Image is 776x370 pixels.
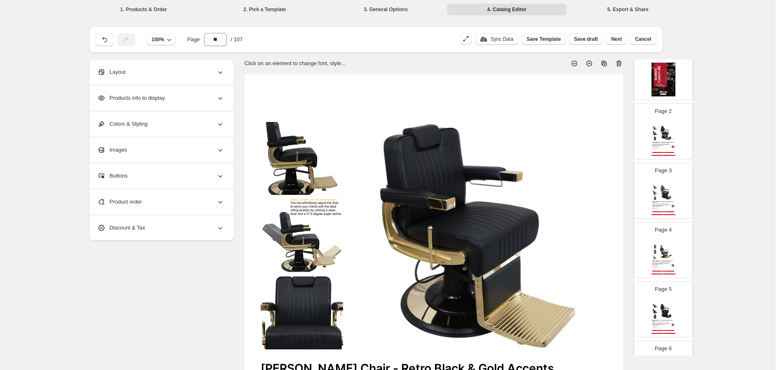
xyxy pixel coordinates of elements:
[634,281,693,337] div: Page 5primaryImagesecondaryImagesecondaryImagesecondaryImageqrcode[PERSON_NAME] Chair - Vintage S...
[652,146,665,148] div: Stock Quantity: 2
[569,33,603,45] button: Save draft
[652,208,665,208] div: Part No: MA 5258J-Brown
[652,206,665,208] div: Stock Quantity: 4
[658,303,675,319] img: primaryImage
[652,201,674,203] div: [PERSON_NAME] Chair - Vintage Style Brown & Shiny Black Accents
[652,320,674,322] div: [PERSON_NAME] Chair - Vintage Style Black & Shiny Black Accents
[672,264,674,267] img: qrcode
[606,33,627,45] button: Next
[652,309,658,314] img: secondaryImage
[652,142,674,143] div: [PERSON_NAME] Chair - Vintage Style Black & Chrome Accents
[652,152,674,153] div: VISIT PRODUCT PAGE
[652,136,658,141] img: secondaryImage
[672,205,674,207] img: qrcode
[655,226,672,234] p: Page 4
[658,125,675,141] img: primaryImage
[651,214,675,215] div: Eson Direct Furniture | Page undefined
[97,146,127,154] span: Images
[97,68,126,76] span: Layout
[522,33,566,45] button: Save Template
[652,244,658,249] img: secondaryImage
[651,274,675,274] div: Eson Direct Furniture | Page undefined
[652,262,672,265] div: Dimensions: Height 108 cm – 126 cm, Width 66 cm (including armrests) The [PERSON_NAME] Chair - Vi...
[245,59,346,68] p: Click on an element to change font, style...
[652,148,665,149] div: [DOMAIN_NAME]: #000294
[652,271,674,272] div: VISIT PRODUCT PAGE
[652,328,665,328] div: Barcode №: 5060962037983
[231,35,243,44] span: / 107
[97,120,148,128] span: Colors & Styling
[652,249,658,254] img: secondaryImage
[261,276,343,349] img: secondaryImage
[672,145,674,148] img: qrcode
[655,344,672,353] p: Page 6
[655,166,672,175] p: Page 3
[97,224,145,232] span: Discount & Tax
[480,37,487,42] img: update_icon
[652,265,665,266] div: Stock Quantity: 1
[652,125,658,130] img: secondaryImage
[652,195,658,200] img: secondaryImage
[652,330,674,331] div: VISIT PRODUCT PAGE
[261,199,343,272] img: secondaryImage
[634,44,693,100] div: Page 1cover page
[634,222,693,278] div: Page 4primaryImagesecondaryImagesecondaryImagesecondaryImageqrcode[PERSON_NAME] Chair - Vintage S...
[611,36,622,42] span: Next
[652,267,665,267] div: [DOMAIN_NAME]: #000300#
[348,122,607,349] img: primaryImage
[651,63,675,96] img: cover page
[672,323,674,326] img: qrcode
[652,211,674,213] div: VISIT PRODUCT PAGE
[652,255,658,260] img: secondaryImage
[634,103,693,159] div: Page 2primaryImagesecondaryImagesecondaryImagesecondaryImageqrcode[PERSON_NAME] Chair - Vintage S...
[475,33,518,45] button: update_iconSync Data
[652,190,658,195] img: secondaryImage
[97,94,165,102] span: Products info to display
[655,285,672,293] p: Page 5
[652,203,672,206] div: Dimensions: Height 108 cm – 126 cm, Width 66 cm (including armrests) The [PERSON_NAME] Chair - Vi...
[652,325,665,326] div: Stock Quantity: 3
[152,36,165,43] span: 100%
[652,131,658,136] img: secondaryImage
[652,303,658,308] img: secondaryImage
[574,36,598,42] span: Save draft
[651,333,675,334] div: Eson Direct Furniture | Page undefined
[97,172,128,180] span: Buttons
[634,163,693,219] div: Page 3primaryImagesecondaryImagesecondaryImagesecondaryImageqrcode[PERSON_NAME] Chair - Vintage S...
[652,327,665,328] div: [DOMAIN_NAME]: #000304#
[658,244,675,260] img: primaryImage
[652,322,672,325] div: Dimensions: Height 108 cm – 126 cm, Width 66 cm (including armrests) The [PERSON_NAME] Chair - Vi...
[527,36,561,42] span: Save Template
[630,33,656,45] button: Cancel
[652,143,672,146] div: Dimensions: Height 108 cm – 126 cm, Width 66 cm (including armrests) The [PERSON_NAME] Chair - Vi...
[147,34,176,45] button: 100%
[97,198,142,206] span: Product order
[655,107,672,115] p: Page 2
[635,36,651,42] span: Cancel
[261,122,343,194] img: secondaryImage
[187,35,200,44] span: Page
[491,36,513,42] p: Sync Data
[651,155,675,156] div: Eson Direct Furniture | Page undefined
[652,185,658,190] img: secondaryImage
[652,209,665,210] div: Barcode №: 5060962037198
[652,314,658,319] img: secondaryImage
[658,185,675,200] img: primaryImage
[652,147,665,148] div: SKU: ESN-001797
